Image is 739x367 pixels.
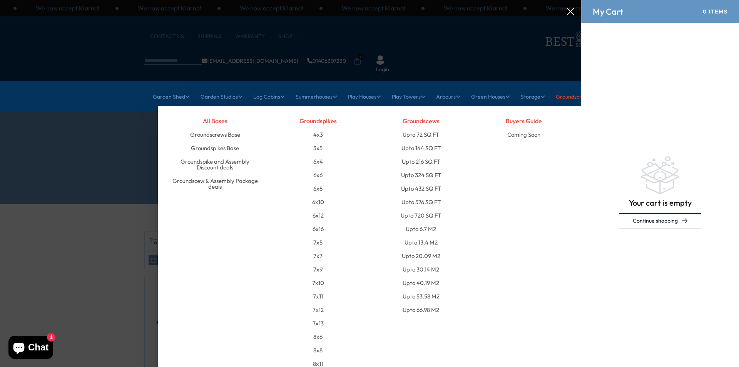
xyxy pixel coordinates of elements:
[6,336,55,361] inbox-online-store-chat: Shopify online store chat
[403,290,440,303] a: Upto 53.58 M2
[403,276,439,290] a: Upto 40.19 M2
[313,290,323,303] a: 7x11
[296,87,337,106] a: Summerhouses
[629,198,692,208] h5: Your cart is empty
[169,114,261,128] h4: All Bases
[478,114,570,128] h4: Buyers Guide
[273,114,364,128] h4: Groundspikes
[313,236,323,249] a: 7x5
[313,141,323,155] a: 3x5
[507,128,540,141] a: Coming Soon
[521,87,545,106] a: Storage
[593,7,623,17] h4: My Cart
[619,213,701,228] a: Continue shopping
[348,87,381,106] a: Play Houses
[313,222,324,236] a: 6x16
[313,344,323,357] a: 8x8
[401,168,441,182] a: Upto 324 SQ FT
[201,87,242,106] a: Garden Studios
[401,209,441,222] a: Upto 720 SQ FT
[405,236,438,249] a: Upto 13.4 M2
[401,141,441,155] a: Upto 144 SQ FT
[436,87,460,106] a: Arbours
[190,128,240,141] a: Groundscrews Base
[313,209,324,222] a: 6x12
[169,155,261,174] a: Groundspike and Assembly Discount deals
[253,87,285,106] a: Log Cabins
[401,195,441,209] a: Upto 576 SQ FT
[169,174,261,193] a: Groundscew & Assembly Package deals
[313,303,324,317] a: 7x12
[403,128,439,141] a: Upto 72 SQ FT
[403,263,439,276] a: Upto 30.14 M2
[403,303,439,317] a: Upto 66.98 M2
[313,317,324,330] a: 7x13
[313,263,323,276] a: 7x9
[191,141,239,155] a: Groundspikes Base
[402,249,440,263] a: Upto 20.09 M2
[703,8,727,15] div: 0 Items
[153,87,190,106] a: Garden Shed
[313,249,323,263] a: 7x7
[312,195,324,209] a: 6x10
[313,330,323,344] a: 8x6
[313,168,323,182] a: 6x6
[313,155,323,168] a: 6x4
[313,128,323,141] a: 4x3
[392,87,425,106] a: Play Towers
[471,87,510,106] a: Green Houses
[556,87,596,106] a: Groundscrews
[401,182,441,195] a: Upto 432 SQ FT
[313,182,323,195] a: 6x8
[312,276,324,290] a: 7x10
[402,155,440,168] a: Upto 216 SQ FT
[375,114,467,128] h4: Groundscews
[406,222,436,236] a: Upto 6.7 M2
